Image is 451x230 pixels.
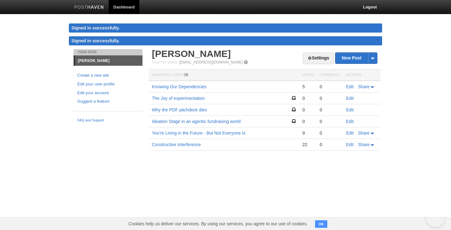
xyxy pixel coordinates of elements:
[122,217,314,230] span: Cookies help us deliver our services. By using our services, you agree to our use of cookies.
[77,98,139,105] a: Suggest a feature
[346,142,354,147] a: Edit
[77,118,139,123] a: FAQ and Support
[346,130,354,135] a: Edit
[179,60,243,64] a: [EMAIL_ADDRESS][DOMAIN_NAME]
[303,53,334,64] a: Settings
[302,142,313,147] div: 22
[358,142,370,147] span: Share
[302,107,313,113] div: 0
[346,107,354,112] a: Edit
[320,95,340,101] div: 0
[302,84,313,89] div: 5
[149,69,299,81] th: Homepage Views
[358,130,370,135] span: Share
[152,119,241,124] a: Ideation Stage in an agentic fundraising world
[320,107,340,113] div: 0
[302,95,313,101] div: 0
[335,53,377,64] a: New Post
[299,69,316,81] th: Views
[320,130,340,136] div: 0
[358,84,370,89] span: Share
[152,107,207,112] a: Why the PDF pitchdeck dies
[346,96,354,101] a: Edit
[320,119,340,124] div: 0
[152,60,178,64] span: Post by Email
[302,130,313,136] div: 9
[320,84,340,89] div: 0
[302,119,313,124] div: 0
[426,208,445,227] iframe: Help Scout Beacon - Open
[77,72,139,79] a: Create a new site
[343,69,381,81] th: Actions
[77,90,139,96] a: Edit your account
[74,49,143,55] li: Your Sites
[152,142,201,147] a: Constructive Interference
[75,56,143,66] a: [PERSON_NAME]
[315,220,327,228] button: OK
[77,81,139,88] a: Edit your user profile
[71,38,120,43] span: Signed in successfully.
[320,142,340,147] div: 0
[152,49,231,59] a: [PERSON_NAME]
[346,84,354,89] a: Edit
[346,119,354,124] a: Edit
[152,84,206,89] a: Knowing Our Dependencies
[69,23,382,33] div: Signed in successfully.
[375,36,381,44] a: ×
[152,130,246,135] a: You're Living in the Future - But Not Everyone Is
[184,73,188,77] span: 18
[152,96,205,101] a: The Joy of experimentation
[317,69,343,81] th: Comments
[74,5,104,10] img: Posthaven-bar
